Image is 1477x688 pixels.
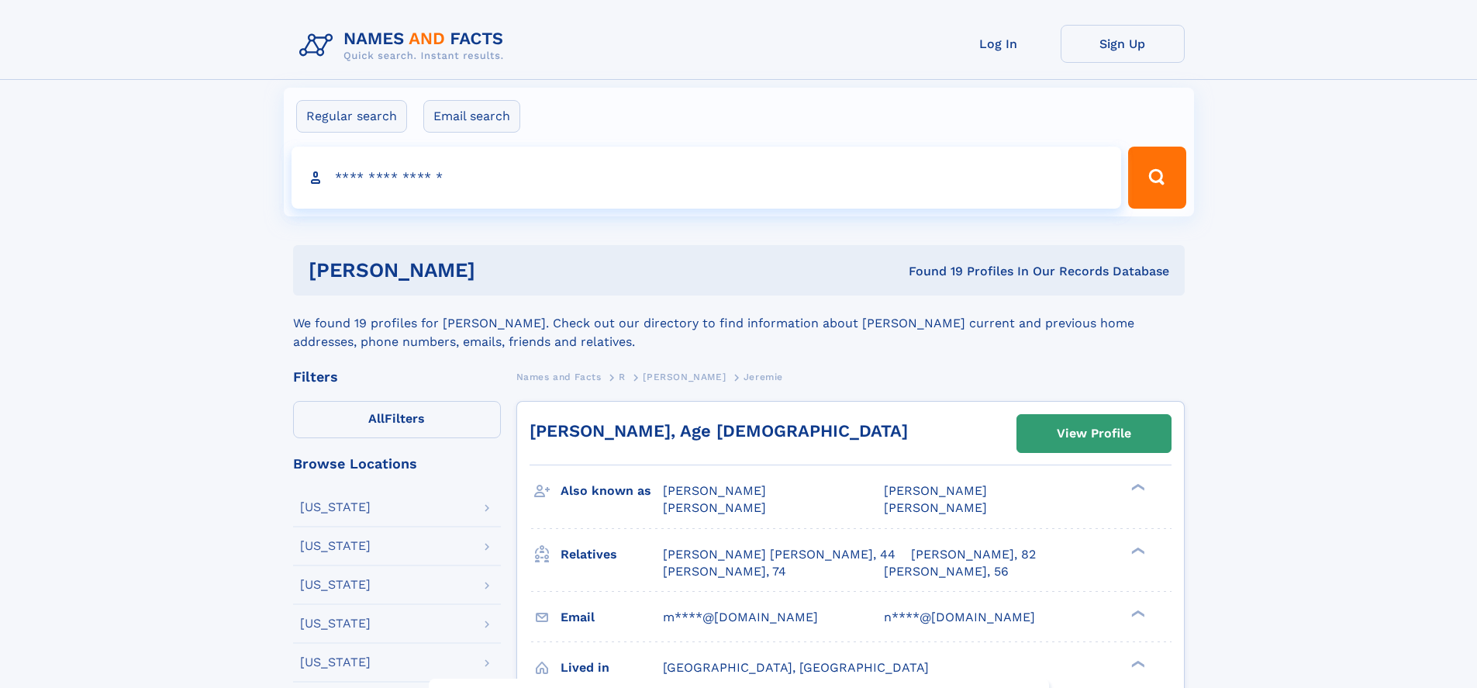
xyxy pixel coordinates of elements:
[1061,25,1185,63] a: Sign Up
[643,372,726,382] span: [PERSON_NAME]
[663,483,766,498] span: [PERSON_NAME]
[368,411,385,426] span: All
[1128,147,1185,209] button: Search Button
[293,25,516,67] img: Logo Names and Facts
[293,457,501,471] div: Browse Locations
[663,660,929,675] span: [GEOGRAPHIC_DATA], [GEOGRAPHIC_DATA]
[1127,545,1146,555] div: ❯
[293,401,501,438] label: Filters
[561,604,663,631] h3: Email
[300,579,371,591] div: [US_STATE]
[1057,416,1131,451] div: View Profile
[561,478,663,504] h3: Also known as
[300,656,371,669] div: [US_STATE]
[884,500,987,515] span: [PERSON_NAME]
[1017,415,1171,452] a: View Profile
[292,147,1122,209] input: search input
[884,483,987,498] span: [PERSON_NAME]
[516,367,602,386] a: Names and Facts
[423,100,520,133] label: Email search
[937,25,1061,63] a: Log In
[1127,482,1146,493] div: ❯
[300,540,371,552] div: [US_STATE]
[911,546,1036,563] a: [PERSON_NAME], 82
[1127,608,1146,618] div: ❯
[561,541,663,568] h3: Relatives
[296,100,407,133] label: Regular search
[293,370,501,384] div: Filters
[1127,659,1146,669] div: ❯
[619,367,626,386] a: R
[663,500,766,515] span: [PERSON_NAME]
[293,296,1185,351] div: We found 19 profiles for [PERSON_NAME]. Check out our directory to find information about [PERSON...
[663,563,786,580] a: [PERSON_NAME], 74
[643,367,726,386] a: [PERSON_NAME]
[663,546,896,563] a: [PERSON_NAME] [PERSON_NAME], 44
[300,501,371,513] div: [US_STATE]
[530,421,908,441] a: [PERSON_NAME], Age [DEMOGRAPHIC_DATA]
[744,372,783,382] span: Jeremie
[309,261,692,280] h1: [PERSON_NAME]
[561,655,663,681] h3: Lived in
[884,563,1009,580] a: [PERSON_NAME], 56
[692,263,1169,280] div: Found 19 Profiles In Our Records Database
[619,372,626,382] span: R
[300,617,371,630] div: [US_STATE]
